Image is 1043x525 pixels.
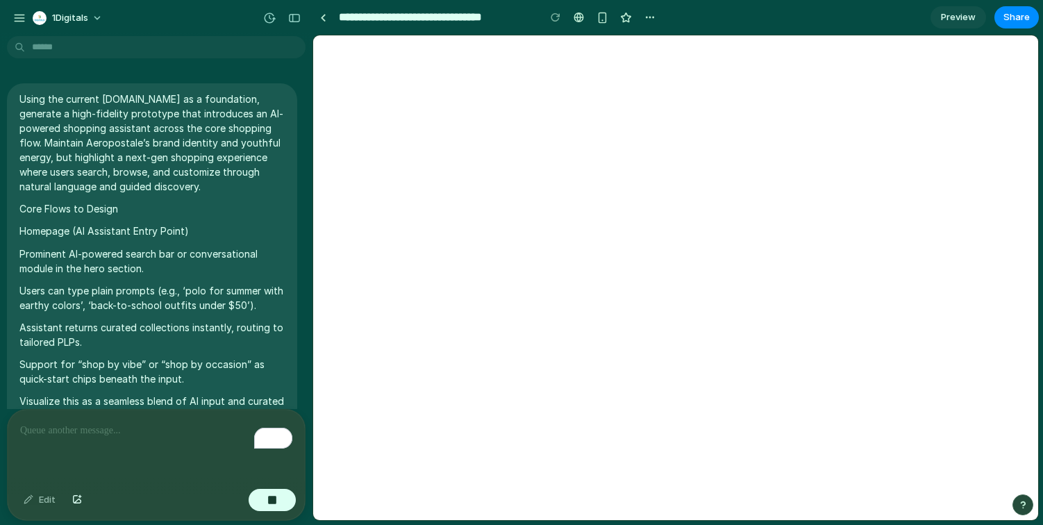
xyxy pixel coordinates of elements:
[931,6,986,28] a: Preview
[8,410,305,483] div: To enrich screen reader interactions, please activate Accessibility in Grammarly extension settings
[19,201,285,216] p: Core Flows to Design
[941,10,976,24] span: Preview
[19,283,285,312] p: Users can type plain prompts (e.g., ‘polo for summer with earthy colors’, ‘back-to-school outfits...
[52,11,88,25] span: 1Digitals
[19,394,285,423] p: Visualize this as a seamless blend of AI input and curated brand storytelling.
[19,320,285,349] p: Assistant returns curated collections instantly, routing to tailored PLPs.
[994,6,1039,28] button: Share
[27,7,110,29] button: 1Digitals
[19,92,285,194] p: Using the current [DOMAIN_NAME] as a foundation, generate a high-fidelity prototype that introduc...
[1003,10,1030,24] span: Share
[19,224,285,238] p: Homepage (AI Assistant Entry Point)
[19,247,285,276] p: Prominent AI-powered search bar or conversational module in the hero section.
[19,357,285,386] p: Support for “shop by vibe” or “shop by occasion” as quick-start chips beneath the input.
